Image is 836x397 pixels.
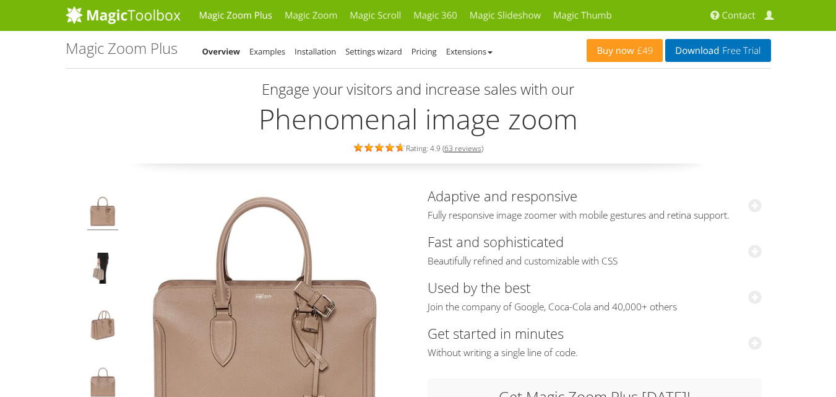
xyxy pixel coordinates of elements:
a: Used by the bestJoin the company of Google, Coca-Cola and 40,000+ others [428,278,762,313]
span: Fully responsive image zoomer with mobile gestures and retina support. [428,209,762,222]
img: jQuery image zoom example [87,310,118,344]
a: Fast and sophisticatedBeautifully refined and customizable with CSS [428,232,762,268]
img: Product image zoom example [87,196,118,230]
a: Pricing [412,46,437,57]
span: Free Trial [719,46,761,56]
a: Installation [295,46,336,57]
a: Adaptive and responsiveFully responsive image zoomer with mobile gestures and retina support. [428,186,762,222]
img: JavaScript image zoom example [87,253,118,287]
span: Join the company of Google, Coca-Cola and 40,000+ others [428,301,762,313]
span: Beautifully refined and customizable with CSS [428,255,762,268]
a: Buy now£49 [587,39,663,62]
span: Contact [722,9,756,22]
h3: Engage your visitors and increase sales with our [69,81,768,97]
img: MagicToolbox.com - Image tools for your website [66,6,181,24]
a: Overview [202,46,241,57]
a: Extensions [446,46,493,57]
span: £49 [634,46,653,56]
a: Examples [249,46,285,57]
h1: Magic Zoom Plus [66,40,178,56]
a: Get started in minutesWithout writing a single line of code. [428,324,762,359]
a: DownloadFree Trial [665,39,770,62]
a: 63 reviews [444,143,481,154]
a: Settings wizard [345,46,402,57]
h2: Phenomenal image zoom [66,103,771,134]
span: Without writing a single line of code. [428,347,762,359]
div: Rating: 4.9 ( ) [66,141,771,154]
